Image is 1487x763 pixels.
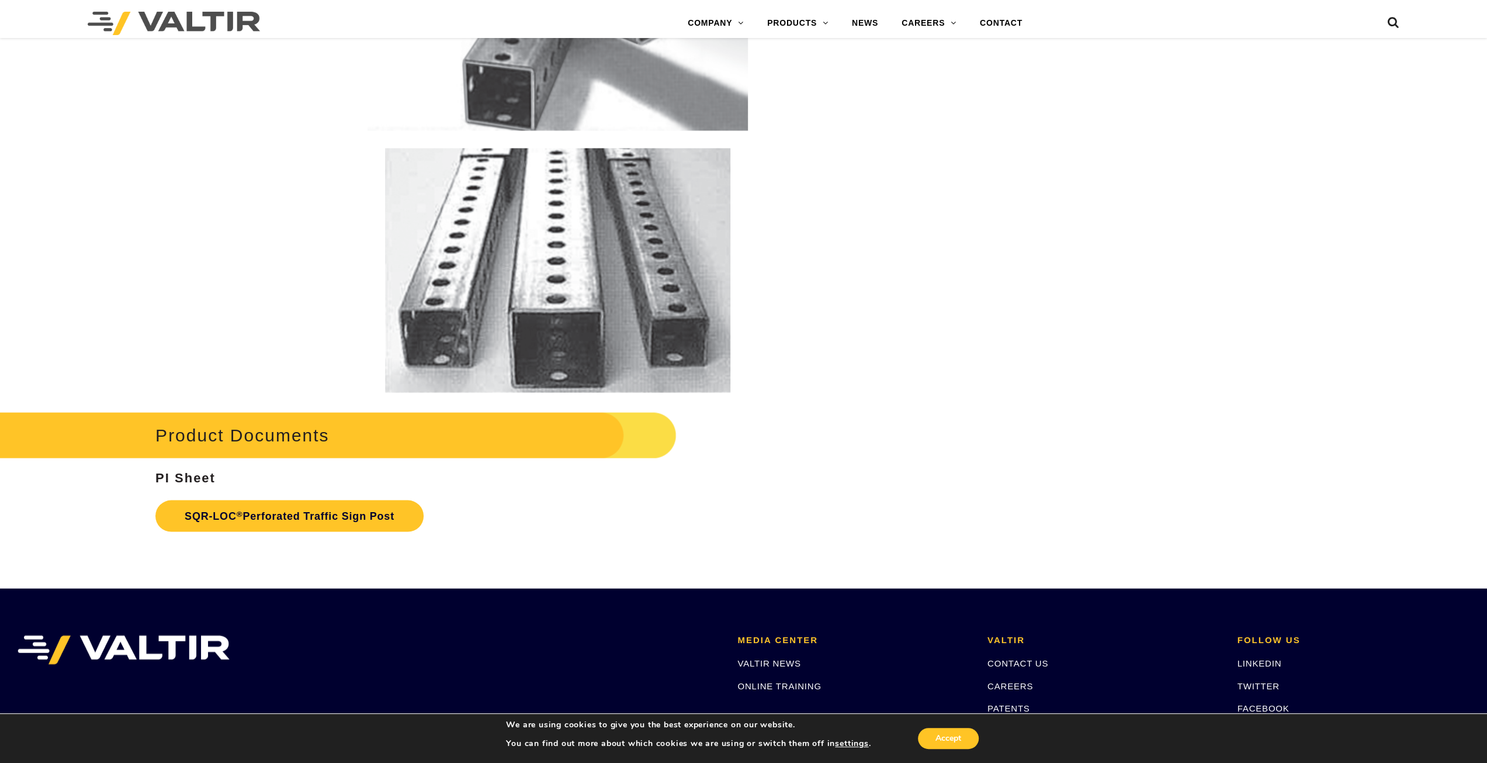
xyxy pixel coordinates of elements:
a: CONTACT US [987,658,1048,668]
h2: MEDIA CENTER [737,635,970,645]
a: PATENTS [987,703,1030,713]
a: ONLINE TRAINING [737,681,821,691]
button: settings [835,738,868,749]
p: We are using cookies to give you the best experience on our website. [506,720,871,730]
img: VALTIR [18,635,230,664]
sup: ® [237,509,243,518]
a: CAREERS [890,12,968,35]
strong: PI Sheet [155,470,216,485]
h2: FOLLOW US [1237,635,1469,645]
a: LINKEDIN [1237,658,1281,668]
a: CONTACT [968,12,1034,35]
p: You can find out more about which cookies we are using or switch them off in . [506,738,871,749]
a: TWITTER [1237,681,1279,691]
a: VALTIR NEWS [737,658,800,668]
a: NEWS [840,12,890,35]
a: PRODUCTS [755,12,840,35]
a: FACEBOOK [1237,703,1289,713]
img: Valtir [88,12,260,35]
h2: VALTIR [987,635,1220,645]
a: CAREERS [987,681,1033,691]
button: Accept [918,728,979,749]
a: COMPANY [676,12,755,35]
a: SQR-LOC®Perforated Traffic Sign Post [155,500,424,531]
